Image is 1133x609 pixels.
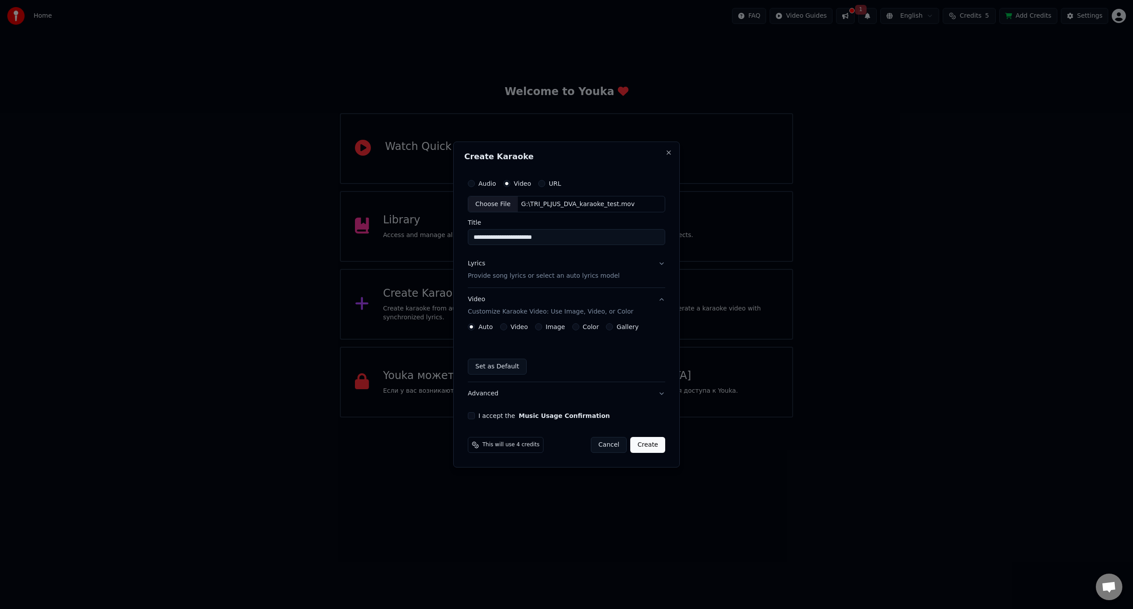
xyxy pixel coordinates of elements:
span: This will use 4 credits [482,441,540,448]
button: Set as Default [468,359,527,375]
label: Audio [478,180,496,187]
p: Provide song lyrics or select an auto lyrics model [468,272,620,281]
label: Gallery [617,324,639,330]
label: Video [511,324,528,330]
label: Color [583,324,599,330]
div: Choose File [468,196,518,212]
button: I accept the [519,413,610,419]
label: I accept the [478,413,610,419]
button: Create [630,437,665,453]
label: Image [546,324,565,330]
h2: Create Karaoke [464,153,669,161]
button: LyricsProvide song lyrics or select an auto lyrics model [468,253,665,288]
p: Customize Karaoke Video: Use Image, Video, or Color [468,307,633,316]
div: VideoCustomize Karaoke Video: Use Image, Video, or Color [468,323,665,382]
label: Video [514,180,531,187]
button: Cancel [591,437,627,453]
label: URL [549,180,561,187]
button: Advanced [468,382,665,405]
div: Lyrics [468,260,485,268]
div: G:\TRI_PLJUS_DVA_karaoke_test.mov [518,200,638,209]
label: Auto [478,324,493,330]
button: VideoCustomize Karaoke Video: Use Image, Video, or Color [468,288,665,324]
div: Video [468,295,633,317]
label: Title [468,220,665,226]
